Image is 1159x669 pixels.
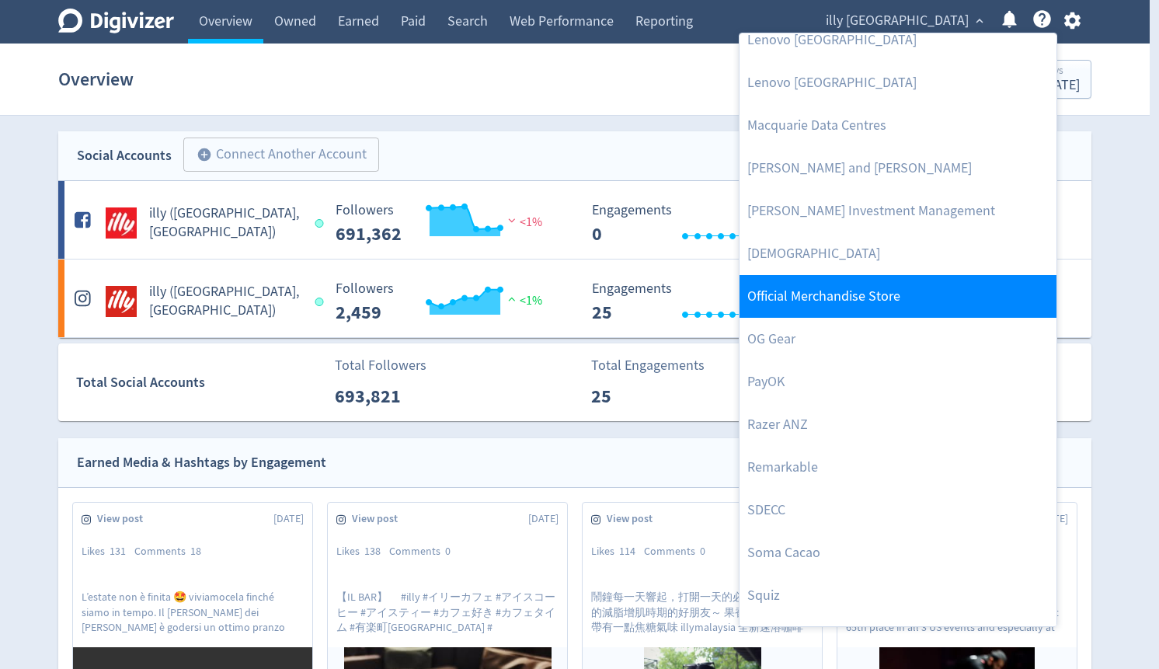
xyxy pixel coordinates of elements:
[740,275,1056,318] a: Official Merchandise Store
[740,489,1056,531] a: SDECC
[740,190,1056,232] a: [PERSON_NAME] Investment Management
[740,19,1056,61] a: Lenovo [GEOGRAPHIC_DATA]
[740,318,1056,361] a: OG Gear
[740,147,1056,190] a: [PERSON_NAME] and [PERSON_NAME]
[740,446,1056,489] a: Remarkable
[740,61,1056,104] a: Lenovo [GEOGRAPHIC_DATA]
[740,531,1056,574] a: Soma Cacao
[740,361,1056,403] a: PayOK
[740,104,1056,147] a: Macquarie Data Centres
[740,403,1056,446] a: Razer ANZ
[740,574,1056,617] a: Squiz
[740,617,1056,660] a: [PERSON_NAME] Beauty
[740,232,1056,275] a: [DEMOGRAPHIC_DATA]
